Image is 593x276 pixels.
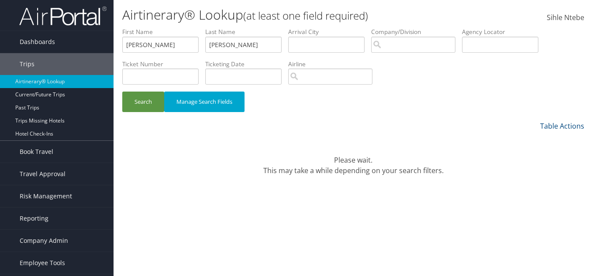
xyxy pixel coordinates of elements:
[547,13,584,22] span: Sihle Ntebe
[20,230,68,252] span: Company Admin
[122,6,430,24] h1: Airtinerary® Lookup
[20,141,53,163] span: Book Travel
[462,27,545,36] label: Agency Locator
[122,60,205,68] label: Ticket Number
[540,121,584,131] a: Table Actions
[164,92,245,112] button: Manage Search Fields
[547,4,584,31] a: Sihle Ntebe
[19,6,107,26] img: airportal-logo.png
[205,60,288,68] label: Ticketing Date
[371,27,462,36] label: Company/Division
[20,53,34,75] span: Trips
[122,27,205,36] label: First Name
[20,31,55,53] span: Dashboards
[205,27,288,36] label: Last Name
[20,208,48,229] span: Reporting
[122,144,584,176] div: Please wait. This may take a while depending on your search filters.
[122,92,164,112] button: Search
[288,27,371,36] label: Arrival City
[288,60,379,68] label: Airline
[20,185,72,207] span: Risk Management
[20,252,65,274] span: Employee Tools
[243,8,368,23] small: (at least one field required)
[20,163,66,185] span: Travel Approval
